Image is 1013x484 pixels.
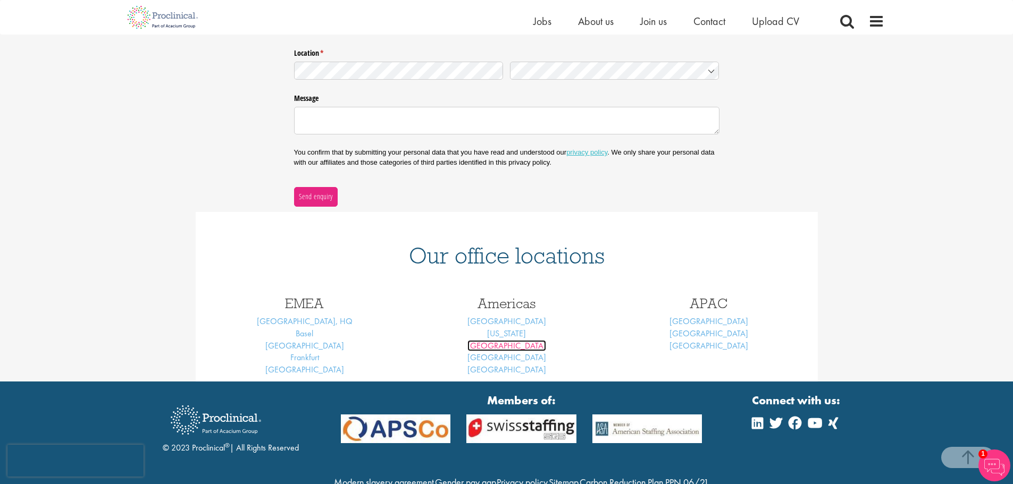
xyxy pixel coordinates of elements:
div: © 2023 Proclinical | All Rights Reserved [163,397,299,454]
a: [GEOGRAPHIC_DATA] [669,316,748,327]
img: APSCo [333,414,459,444]
a: [GEOGRAPHIC_DATA] [669,328,748,339]
sup: ® [225,441,230,449]
a: [GEOGRAPHIC_DATA], HQ [257,316,353,327]
strong: Connect with us: [752,392,842,409]
a: [GEOGRAPHIC_DATA] [467,340,546,351]
a: [GEOGRAPHIC_DATA] [467,364,546,375]
p: You confirm that by submitting your personal data that you have read and understood our . We only... [294,148,719,167]
a: Frankfurt [290,352,319,363]
span: Send enquiry [298,191,333,202]
a: About us [578,14,614,28]
a: [GEOGRAPHIC_DATA] [467,352,546,363]
img: APSCo [584,414,710,444]
a: [GEOGRAPHIC_DATA] [265,340,344,351]
a: Contact [693,14,725,28]
img: Chatbot [978,449,1010,481]
strong: Members of: [341,392,702,409]
img: Proclinical Recruitment [163,398,269,442]
a: [GEOGRAPHIC_DATA] [467,316,546,327]
a: privacy policy [566,148,607,156]
a: Jobs [533,14,551,28]
span: 1 [978,449,987,458]
a: Upload CV [752,14,799,28]
h1: Our office locations [212,244,802,267]
a: [GEOGRAPHIC_DATA] [265,364,344,375]
iframe: reCAPTCHA [7,445,144,477]
legend: Location [294,45,719,58]
button: Send enquiry [294,187,338,206]
h3: Americas [414,296,600,310]
img: APSCo [458,414,584,444]
h3: EMEA [212,296,398,310]
a: [GEOGRAPHIC_DATA] [669,340,748,351]
a: [US_STATE] [487,328,526,339]
input: Country [510,62,719,80]
a: Basel [296,328,313,339]
input: State / Province / Region [294,62,504,80]
h3: APAC [616,296,802,310]
a: Join us [640,14,667,28]
label: Message [294,90,719,104]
